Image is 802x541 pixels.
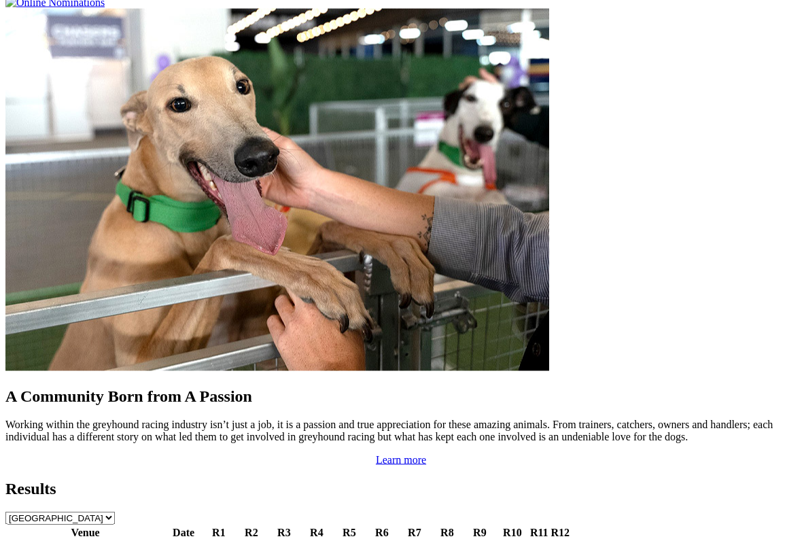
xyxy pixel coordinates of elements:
[366,526,398,540] th: R6
[551,526,571,540] th: R12
[268,526,300,540] th: R3
[464,526,495,540] th: R9
[497,526,528,540] th: R10
[5,9,549,371] img: Westy_Cropped.jpg
[301,526,332,540] th: R4
[165,526,202,540] th: Date
[432,526,463,540] th: R8
[334,526,365,540] th: R5
[5,480,797,498] h2: Results
[529,526,549,540] th: R11
[5,419,797,443] p: Working within the greyhound racing industry isn’t just a job, it is a passion and true appreciat...
[7,526,164,540] th: Venue
[5,387,797,406] h2: A Community Born from A Passion
[399,526,430,540] th: R7
[203,526,234,540] th: R1
[376,454,426,466] a: Learn more
[236,526,267,540] th: R2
